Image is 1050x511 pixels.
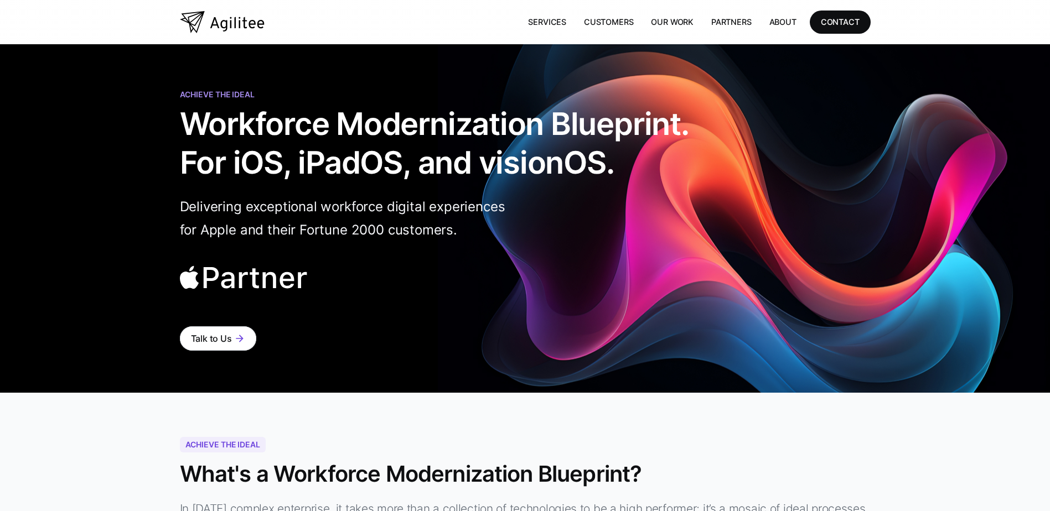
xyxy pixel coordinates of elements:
[180,326,256,351] a: Talk to Usarrow_forward
[180,105,704,182] h1: Workforce Modernization Blueprint. For iOS, iPadOS, and visionOS.
[821,15,860,29] div: CONTACT
[810,11,871,33] a: CONTACT
[180,11,265,33] a: home
[191,331,232,346] div: Talk to Us
[519,11,575,33] a: Services
[180,87,835,102] div: achieve the ideal
[234,333,245,344] div: arrow_forward
[180,437,266,452] div: Achieve the ideal
[180,195,508,242] p: Delivering exceptional workforce digital experiences for Apple and their Fortune 2000 customers.
[702,11,761,33] a: Partners
[642,11,702,33] a: Our Work
[761,11,805,33] a: About
[575,11,642,33] a: Customers
[180,460,642,488] h1: What's a Workforce Modernization Blueprint?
